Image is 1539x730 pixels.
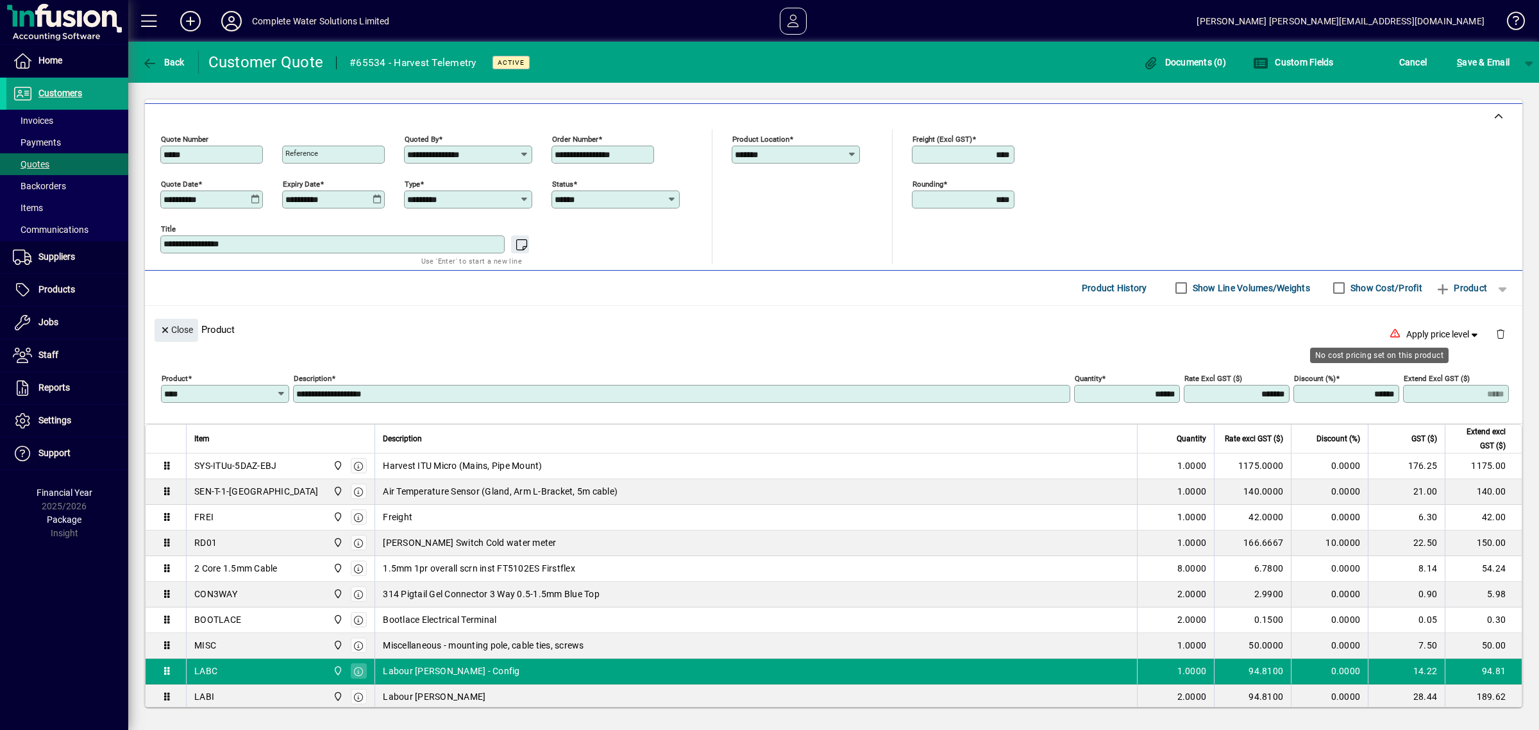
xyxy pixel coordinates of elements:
a: Invoices [6,110,128,132]
a: Home [6,45,128,77]
div: Product [145,306,1522,353]
span: Labour [PERSON_NAME] - Config [383,665,519,677]
span: GST ($) [1411,432,1437,446]
button: Product [1429,276,1493,300]
span: Miscellaneous - mounting pole, cable ties, screws [383,639,584,652]
span: Communications [13,225,88,235]
span: 8.0000 [1177,562,1207,575]
span: 1.0000 [1177,639,1207,652]
mat-label: Rate excl GST ($) [1184,373,1242,382]
span: S [1457,57,1462,67]
div: 2.9900 [1222,588,1283,600]
a: Settings [6,405,128,437]
mat-label: Quantity [1075,373,1102,382]
div: 94.8100 [1222,665,1283,677]
mat-label: Extend excl GST ($) [1404,373,1470,382]
span: Home [38,55,62,65]
span: Financial Year [37,488,92,498]
td: 0.0000 [1291,633,1368,659]
td: 0.0000 [1291,659,1368,684]
td: 7.50 [1368,633,1445,659]
div: 6.7800 [1222,562,1283,575]
span: Quantity [1177,432,1206,446]
label: Show Line Volumes/Weights [1190,282,1310,294]
button: Save & Email [1451,51,1516,74]
td: 21.00 [1368,479,1445,505]
span: Cancel [1399,52,1427,72]
a: Quotes [6,153,128,175]
span: 2.0000 [1177,588,1207,600]
div: 50.0000 [1222,639,1283,652]
button: Product History [1077,276,1152,300]
span: 1.0000 [1177,459,1207,472]
app-page-header-button: Delete [1485,328,1516,339]
div: 140.0000 [1222,485,1283,498]
mat-label: Discount (%) [1294,373,1336,382]
a: Reports [6,372,128,404]
div: LABC [194,665,217,677]
td: 189.62 [1445,684,1522,710]
span: Bootlace Electrical Terminal [383,613,496,626]
div: SEN-T-1-[GEOGRAPHIC_DATA] [194,485,318,498]
td: 0.0000 [1291,607,1368,633]
span: Staff [38,350,58,360]
span: Motueka [330,638,344,652]
a: Payments [6,132,128,153]
td: 1175.00 [1445,454,1522,479]
a: Backorders [6,175,128,197]
div: No cost pricing set on this product [1310,348,1449,363]
a: Communications [6,219,128,241]
mat-label: Product location [732,134,789,143]
span: Freight [383,511,412,523]
span: Invoices [13,115,53,126]
span: 2.0000 [1177,690,1207,703]
span: Motueka [330,587,344,601]
button: Documents (0) [1140,51,1229,74]
mat-label: Status [552,179,573,188]
span: Motueka [330,690,344,704]
mat-hint: Use 'Enter' to start a new line [421,253,522,268]
span: 1.0000 [1177,511,1207,523]
span: Item [194,432,210,446]
span: 1.0000 [1177,536,1207,549]
td: 0.0000 [1291,556,1368,582]
span: Motueka [330,484,344,498]
mat-label: Description [294,373,332,382]
span: Air Temperature Sensor (Gland, Arm L-Bracket, 5m cable) [383,485,618,498]
div: [PERSON_NAME] [PERSON_NAME][EMAIL_ADDRESS][DOMAIN_NAME] [1197,11,1484,31]
span: Motueka [330,664,344,678]
span: Package [47,514,81,525]
span: Extend excl GST ($) [1453,425,1506,453]
td: 176.25 [1368,454,1445,479]
td: 0.0000 [1291,454,1368,479]
span: 2.0000 [1177,613,1207,626]
span: Backorders [13,181,66,191]
span: Back [142,57,185,67]
span: Documents (0) [1143,57,1226,67]
div: 2 Core 1.5mm Cable [194,562,278,575]
span: Suppliers [38,251,75,262]
a: Suppliers [6,241,128,273]
td: 54.24 [1445,556,1522,582]
td: 5.98 [1445,582,1522,607]
span: 1.0000 [1177,665,1207,677]
td: 6.30 [1368,505,1445,531]
span: Support [38,448,71,458]
div: 94.8100 [1222,690,1283,703]
div: 166.6667 [1222,536,1283,549]
app-page-header-button: Close [151,323,201,335]
td: 150.00 [1445,531,1522,556]
mat-label: Product [162,373,188,382]
div: MISC [194,639,216,652]
span: Custom Fields [1253,57,1334,67]
a: Items [6,197,128,219]
td: 0.0000 [1291,505,1368,531]
span: Close [160,319,193,341]
a: Knowledge Base [1497,3,1523,44]
span: Jobs [38,317,58,327]
span: Motueka [330,613,344,627]
td: 50.00 [1445,633,1522,659]
mat-label: Rounding [912,179,943,188]
a: Support [6,437,128,470]
span: Active [498,58,525,67]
